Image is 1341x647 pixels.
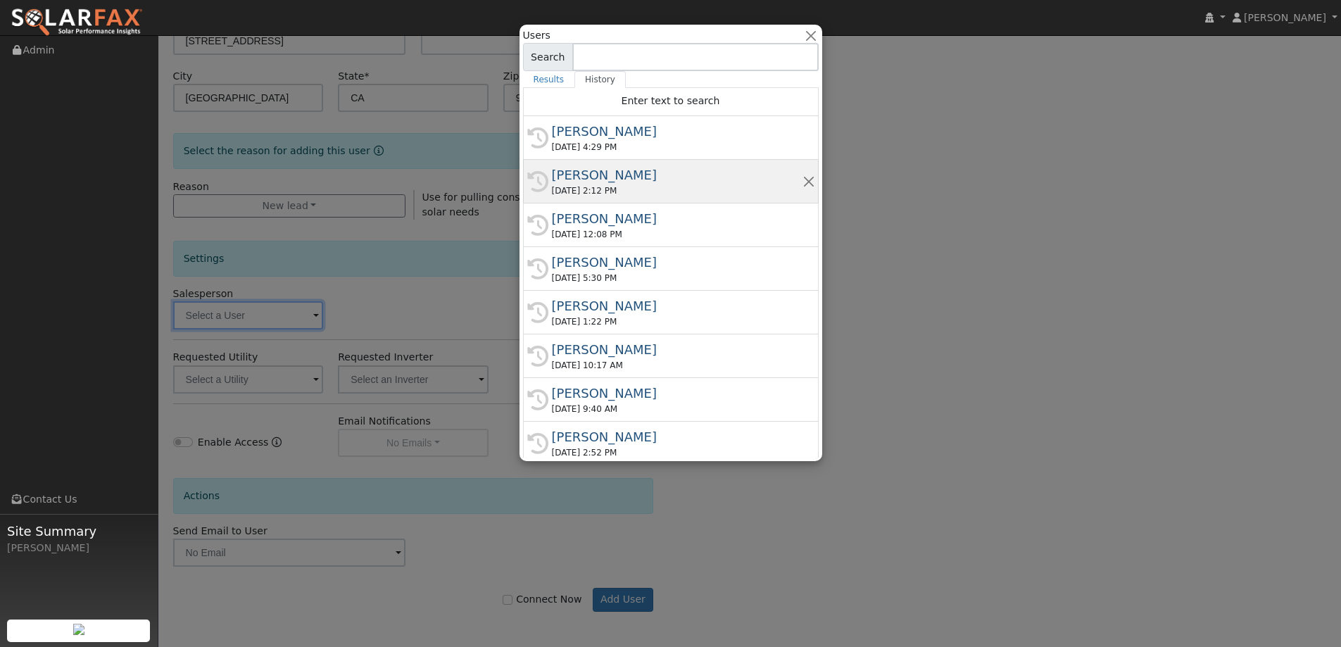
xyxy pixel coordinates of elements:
div: [DATE] 2:12 PM [552,184,802,197]
div: [PERSON_NAME] [552,165,802,184]
i: History [527,127,548,149]
div: [DATE] 4:29 PM [552,141,802,153]
div: [PERSON_NAME] [552,427,802,446]
button: Remove this history [802,174,815,189]
i: History [527,215,548,236]
div: [PERSON_NAME] [552,296,802,315]
div: [DATE] 5:30 PM [552,272,802,284]
i: History [527,302,548,323]
div: [PERSON_NAME] [552,122,802,141]
img: retrieve [73,624,84,635]
i: History [527,346,548,367]
i: History [527,258,548,279]
i: History [527,433,548,454]
a: History [574,71,626,88]
div: [DATE] 9:40 AM [552,403,802,415]
div: [PERSON_NAME] [552,340,802,359]
div: [DATE] 2:52 PM [552,446,802,459]
div: [PERSON_NAME] [552,384,802,403]
div: [DATE] 10:17 AM [552,359,802,372]
span: Users [523,28,550,43]
img: SolarFax [11,8,143,37]
div: [DATE] 1:22 PM [552,315,802,328]
span: Site Summary [7,522,151,541]
div: [PERSON_NAME] [552,253,802,272]
div: [PERSON_NAME] [552,209,802,228]
span: Search [523,43,573,71]
a: Results [523,71,575,88]
span: Enter text to search [622,95,720,106]
div: [DATE] 12:08 PM [552,228,802,241]
i: History [527,171,548,192]
span: [PERSON_NAME] [1244,12,1326,23]
i: History [527,389,548,410]
div: [PERSON_NAME] [7,541,151,555]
